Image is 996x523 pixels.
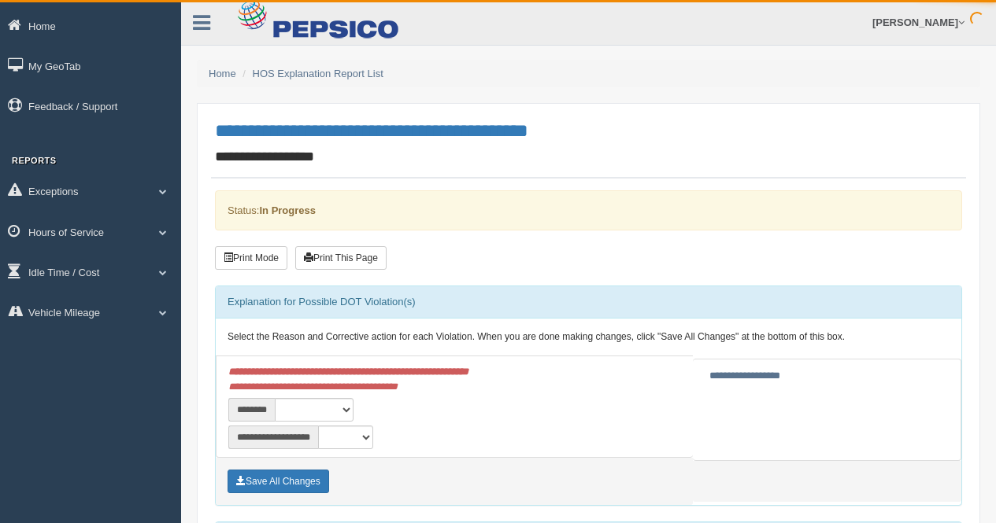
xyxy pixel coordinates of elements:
strong: In Progress [259,204,316,216]
button: Print Mode [215,246,287,270]
a: HOS Explanation Report List [253,68,383,79]
button: Print This Page [295,246,387,270]
div: Select the Reason and Corrective action for each Violation. When you are done making changes, cli... [216,319,961,356]
button: Save [228,470,329,493]
a: Home [209,68,236,79]
div: Explanation for Possible DOT Violation(s) [216,286,961,318]
div: Status: [215,190,962,230]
